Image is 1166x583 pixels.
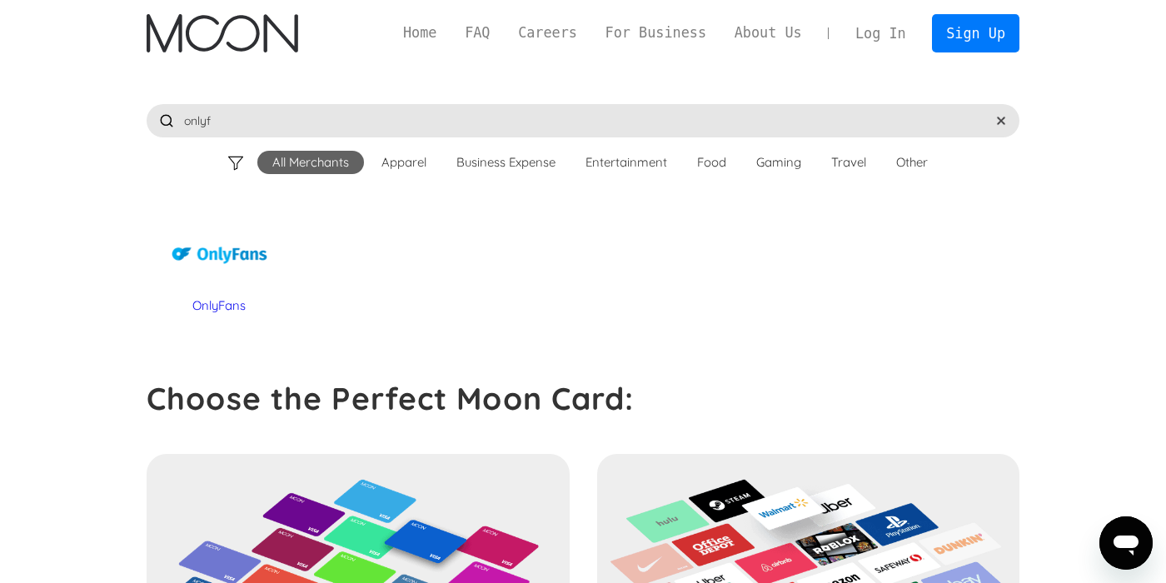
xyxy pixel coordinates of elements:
div: OnlyFans [155,297,284,314]
strong: Choose the Perfect Moon Card: [147,379,634,417]
a: OnlyFans [155,213,284,313]
div: Business Expense [456,154,556,171]
div: Other [896,154,928,171]
a: Home [389,22,451,43]
a: home [147,14,297,52]
a: FAQ [451,22,504,43]
img: Moon Logo [147,14,297,52]
div: Gaming [756,154,801,171]
iframe: Button to launch messaging window [1099,516,1153,570]
a: Log In [841,15,919,52]
input: Merchant Search ... [147,104,1019,137]
a: About Us [720,22,816,43]
a: Careers [504,22,590,43]
a: Sign Up [932,14,1019,52]
div: Travel [831,154,866,171]
div: Entertainment [585,154,667,171]
div: Apparel [381,154,426,171]
div: Food [697,154,726,171]
a: For Business [591,22,720,43]
div: All Merchants [272,154,349,171]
